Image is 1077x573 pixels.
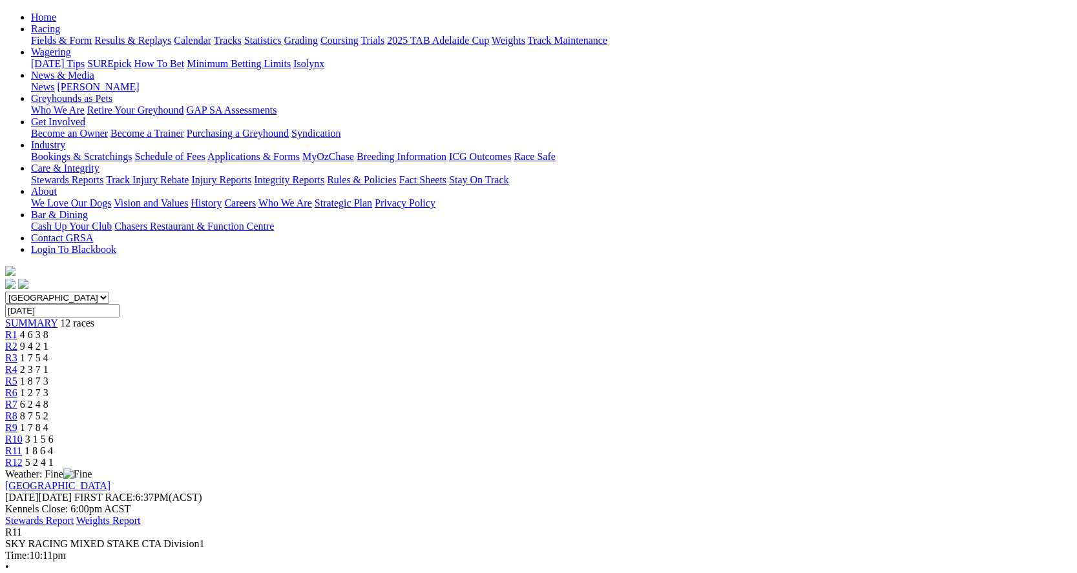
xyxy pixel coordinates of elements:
a: R7 [5,399,17,410]
span: 1 8 6 4 [25,445,53,456]
a: R2 [5,341,17,352]
span: R3 [5,352,17,363]
a: Cash Up Your Club [31,221,112,232]
a: Track Maintenance [528,35,607,46]
span: 1 8 7 3 [20,376,48,387]
span: [DATE] [5,492,72,503]
a: Fact Sheets [399,174,446,185]
span: R11 [5,527,22,538]
span: 1 7 8 4 [20,422,48,433]
span: 1 7 5 4 [20,352,48,363]
a: Isolynx [293,58,324,69]
span: 6 2 4 8 [20,399,48,410]
a: Retire Your Greyhound [87,105,184,116]
a: R11 [5,445,22,456]
a: Purchasing a Greyhound [187,128,289,139]
div: Industry [31,151,1072,163]
a: ICG Outcomes [449,151,511,162]
a: Rules & Policies [327,174,397,185]
a: Results & Replays [94,35,171,46]
a: Home [31,12,56,23]
a: Stewards Reports [31,174,103,185]
span: 1 2 7 3 [20,387,48,398]
div: Get Involved [31,128,1072,139]
img: Fine [63,468,92,480]
a: Stay On Track [449,174,508,185]
a: R6 [5,387,17,398]
span: 8 7 5 2 [20,410,48,421]
div: Wagering [31,58,1072,70]
a: R5 [5,376,17,387]
a: Statistics [244,35,282,46]
a: We Love Our Dogs [31,197,111,208]
a: R4 [5,364,17,375]
span: 5 2 4 1 [25,457,54,468]
a: R8 [5,410,17,421]
a: Bookings & Scratchings [31,151,132,162]
a: R12 [5,457,23,468]
a: SUMMARY [5,317,58,328]
a: Weights Report [76,515,141,526]
a: Applications & Forms [207,151,300,162]
span: R10 [5,434,23,445]
a: Wagering [31,46,71,57]
a: Trials [361,35,384,46]
a: Racing [31,23,60,34]
span: 9 4 2 1 [20,341,48,352]
a: GAP SA Assessments [187,105,277,116]
a: Care & Integrity [31,163,99,174]
a: Weights [492,35,525,46]
a: Industry [31,139,65,150]
a: Privacy Policy [375,197,435,208]
span: 2 3 7 1 [20,364,48,375]
span: R1 [5,329,17,340]
a: Bar & Dining [31,209,88,220]
a: Race Safe [514,151,555,162]
a: About [31,186,57,197]
a: [GEOGRAPHIC_DATA] [5,480,110,491]
a: History [191,197,222,208]
a: Syndication [291,128,340,139]
a: [DATE] Tips [31,58,85,69]
img: twitter.svg [18,279,28,289]
span: 6:37PM(ACST) [74,492,202,503]
a: Become a Trainer [110,128,184,139]
input: Select date [5,304,120,317]
div: Racing [31,35,1072,46]
span: 12 races [60,317,94,328]
div: SKY RACING MIXED STAKE CTA Division1 [5,538,1072,550]
div: About [31,197,1072,209]
span: • [5,561,9,572]
a: SUREpick [87,58,131,69]
a: Who We Are [31,105,85,116]
a: Track Injury Rebate [106,174,189,185]
div: Bar & Dining [31,221,1072,232]
a: Contact GRSA [31,232,93,243]
a: Become an Owner [31,128,108,139]
a: Careers [224,197,256,208]
img: facebook.svg [5,279,16,289]
a: Strategic Plan [315,197,372,208]
a: Schedule of Fees [134,151,205,162]
a: Who We Are [258,197,312,208]
a: Get Involved [31,116,85,127]
span: Weather: Fine [5,468,92,479]
span: 4 6 3 8 [20,329,48,340]
a: Greyhounds as Pets [31,93,112,104]
a: How To Bet [134,58,185,69]
a: Grading [284,35,318,46]
div: Care & Integrity [31,174,1072,186]
a: R9 [5,422,17,433]
a: News & Media [31,70,94,81]
a: Calendar [174,35,211,46]
a: Coursing [320,35,359,46]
